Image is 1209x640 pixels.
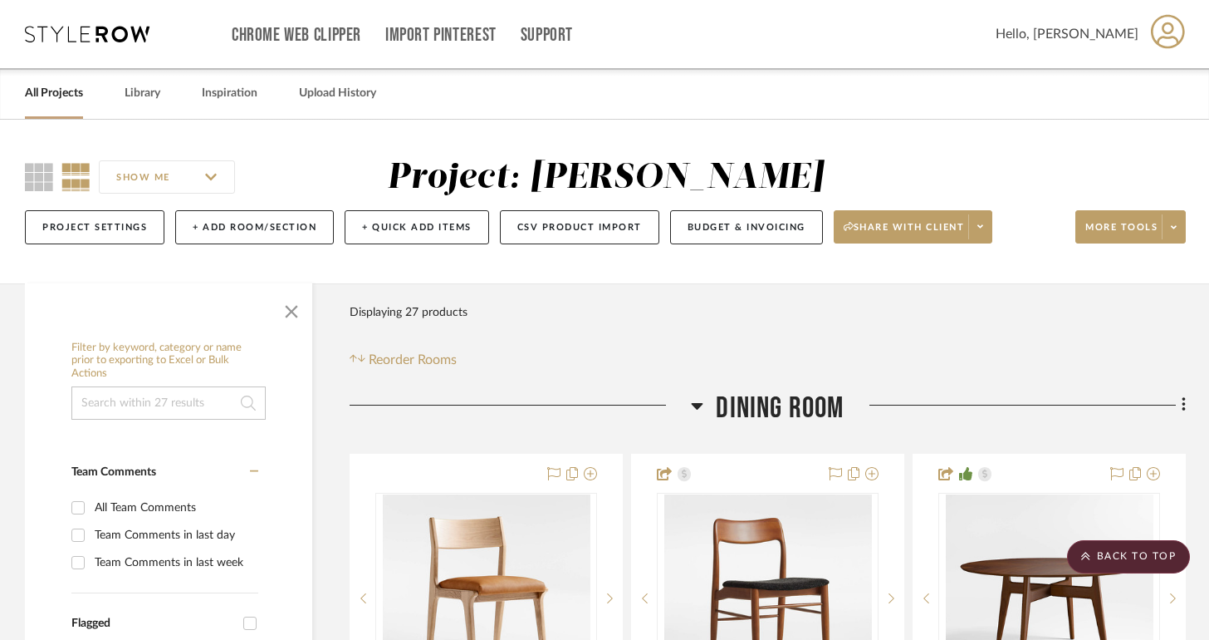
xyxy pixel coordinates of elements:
[95,495,254,521] div: All Team Comments
[71,386,266,420] input: Search within 27 results
[996,24,1138,44] span: Hello, [PERSON_NAME]
[844,221,965,246] span: Share with client
[345,210,489,244] button: + Quick Add Items
[275,292,308,325] button: Close
[1085,221,1158,246] span: More tools
[387,160,824,195] div: Project: [PERSON_NAME]
[1067,540,1190,574] scroll-to-top-button: BACK TO TOP
[299,82,376,105] a: Upload History
[25,210,164,244] button: Project Settings
[71,342,266,381] h6: Filter by keyword, category or name prior to exporting to Excel or Bulk Actions
[95,549,254,576] div: Team Comments in last week
[834,210,993,244] button: Share with client
[71,617,235,631] div: Flagged
[350,296,467,329] div: Displaying 27 products
[350,350,457,370] button: Reorder Rooms
[125,82,160,105] a: Library
[670,210,823,244] button: Budget & Invoicing
[202,82,257,105] a: Inspiration
[25,82,83,105] a: All Projects
[521,28,573,42] a: Support
[1075,210,1186,244] button: More tools
[232,28,361,42] a: Chrome Web Clipper
[95,522,254,549] div: Team Comments in last day
[500,210,659,244] button: CSV Product Import
[716,391,844,426] span: Dining Room
[385,28,497,42] a: Import Pinterest
[369,350,457,370] span: Reorder Rooms
[71,466,156,478] span: Team Comments
[175,210,334,244] button: + Add Room/Section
